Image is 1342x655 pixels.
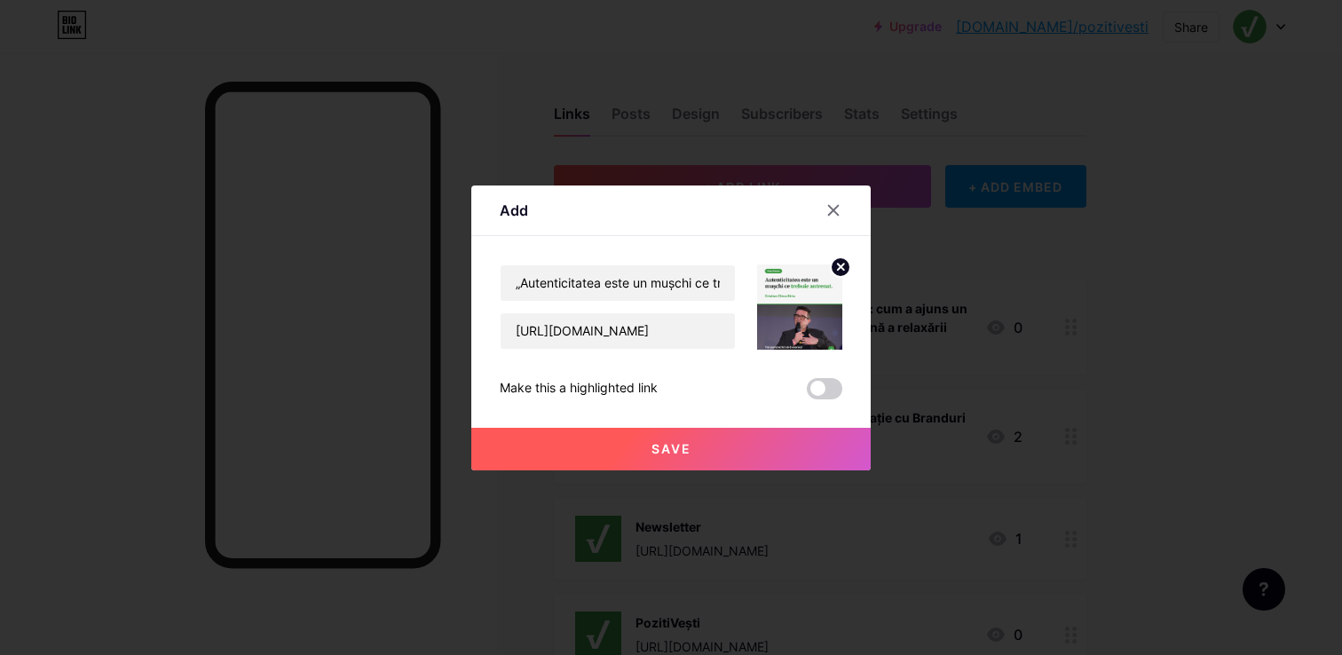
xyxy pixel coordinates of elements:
[501,313,735,349] input: URL
[500,378,658,399] div: Make this a highlighted link
[500,200,528,221] div: Add
[651,441,691,456] span: Save
[471,428,871,470] button: Save
[757,264,842,350] img: link_thumbnail
[501,265,735,301] input: Title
